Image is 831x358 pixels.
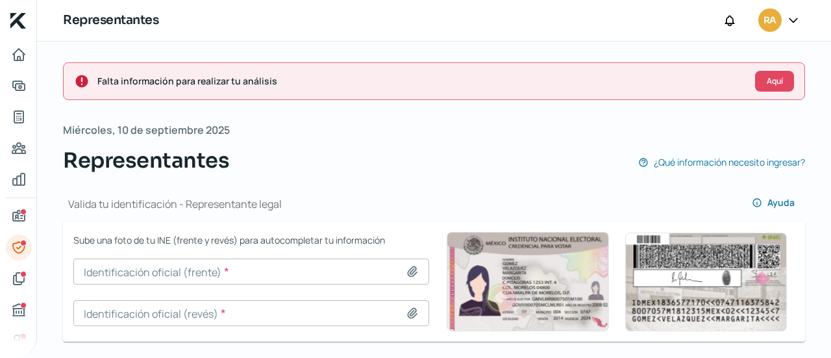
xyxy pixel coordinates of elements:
span: Representantes [63,145,229,176]
span: ¿Qué información necesito ingresar? [654,154,805,170]
img: Ejemplo de identificación oficial (revés) [625,233,787,331]
a: Representantes [6,235,32,261]
span: Sube una foto de tu INE (frente y revés) para autocompletar tu información [73,232,429,248]
a: Pago a proveedores [6,135,32,161]
button: Aquí [755,71,794,92]
span: Aquí [767,77,783,85]
a: Tus créditos [6,104,32,130]
a: Información general [6,203,32,229]
h1: Representantes [63,11,158,30]
h1: Valida tu identificación - Representante legal [63,197,282,211]
a: Adelantar facturas [6,73,32,99]
a: Mis finanzas [6,166,32,192]
img: Ejemplo de identificación oficial (frente) [447,232,609,331]
button: Ayuda [741,190,805,216]
span: RA [763,13,776,29]
span: Falta información para realizar tu análisis [97,73,745,89]
a: Documentos [6,266,32,292]
span: Ayuda [767,198,795,207]
a: Buró de crédito [6,297,32,323]
span: Miércoles, 10 de septiembre 2025 [63,121,230,140]
a: Referencias [6,328,32,354]
a: Inicio [6,42,32,68]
